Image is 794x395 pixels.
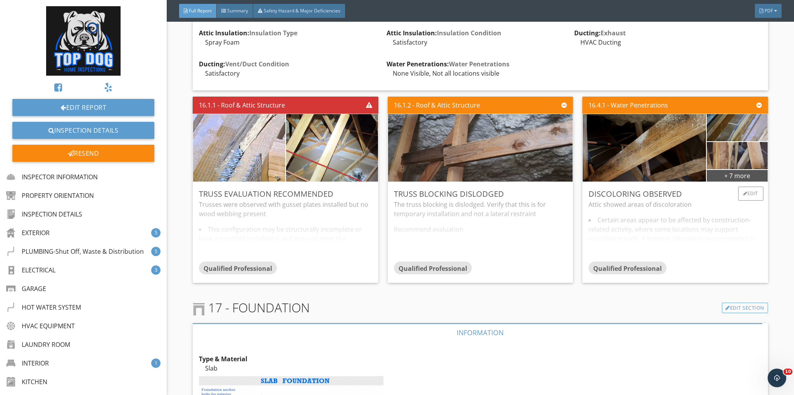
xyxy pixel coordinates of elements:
[249,29,297,37] span: Insulation Type
[692,94,782,162] img: data
[151,359,161,368] div: 1
[738,187,763,201] div: Edit
[6,340,70,349] div: LAUNDRY ROOM
[151,247,161,256] div: 5
[227,7,248,14] span: Summary
[199,100,285,110] div: 16.1.1 - Roof & Attic Structure
[151,228,161,237] div: 5
[589,100,668,110] div: 16.4.1 - Water Penetrations
[6,321,75,331] div: HVAC EQUIPMENT
[6,228,50,237] div: EXTERIOR
[722,303,768,314] a: Edit Section
[707,169,768,182] div: + 7 more
[368,64,593,232] img: data
[601,29,626,37] span: Exhaust
[399,264,467,272] span: Qualified Professional
[387,69,574,78] div: None Visible, Not all locations visible
[199,355,247,363] strong: Type & Material
[765,7,773,14] span: PDF
[151,265,161,275] div: 3
[199,38,387,47] div: Spray Foam
[437,29,501,37] span: Insulation Condition
[12,99,154,116] a: Edit Report
[219,64,444,232] img: data
[139,64,340,232] img: data
[12,145,154,162] div: Resend
[12,122,154,139] a: Inspection Details
[189,7,212,14] span: Full Report
[193,298,310,317] span: 17 - FOUNDATION
[784,369,792,375] span: 10
[199,29,297,37] strong: Attic Insulation:
[768,369,786,387] iframe: Intercom live chat
[6,191,94,200] div: PROPERTY ORIENTATION
[593,264,662,272] span: Qualified Professional
[264,7,340,14] span: Safety Hazard & Major Deficiencies
[46,6,121,76] img: LOGO_CROPPED.jpg
[204,264,272,272] span: Qualified Professional
[199,188,372,200] div: Truss Evaluation Recommended
[692,122,782,190] img: data
[6,172,98,182] div: INSPECTOR INFORMATION
[199,60,289,68] strong: Ducting:
[387,29,501,37] strong: Attic Insulation:
[394,100,480,110] div: 16.1.2 - Roof & Attic Structure
[6,303,81,312] div: HOT WATER SYSTEM
[387,60,509,68] strong: Water Penetrations:
[6,359,49,368] div: INTERIOR
[225,60,289,68] span: Vent/Duct Condition
[6,377,47,386] div: KITCHEN
[532,64,757,232] img: data
[387,38,574,47] div: Satisfactory
[6,247,144,256] div: PLUMBING-Shut Off, Waste & Distribution
[589,188,761,200] div: Discoloring Observed
[574,29,626,37] strong: Ducting:
[6,265,55,275] div: ELECTRICAL
[394,188,567,200] div: Truss Blocking Dislodged
[449,60,509,68] span: Water Penetrations
[199,69,387,78] div: Satisfactory
[574,38,762,47] div: HVAC Ducting
[6,210,82,219] div: INSPECTION DETAILS
[6,284,46,293] div: GARAGE
[199,364,387,373] div: Slab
